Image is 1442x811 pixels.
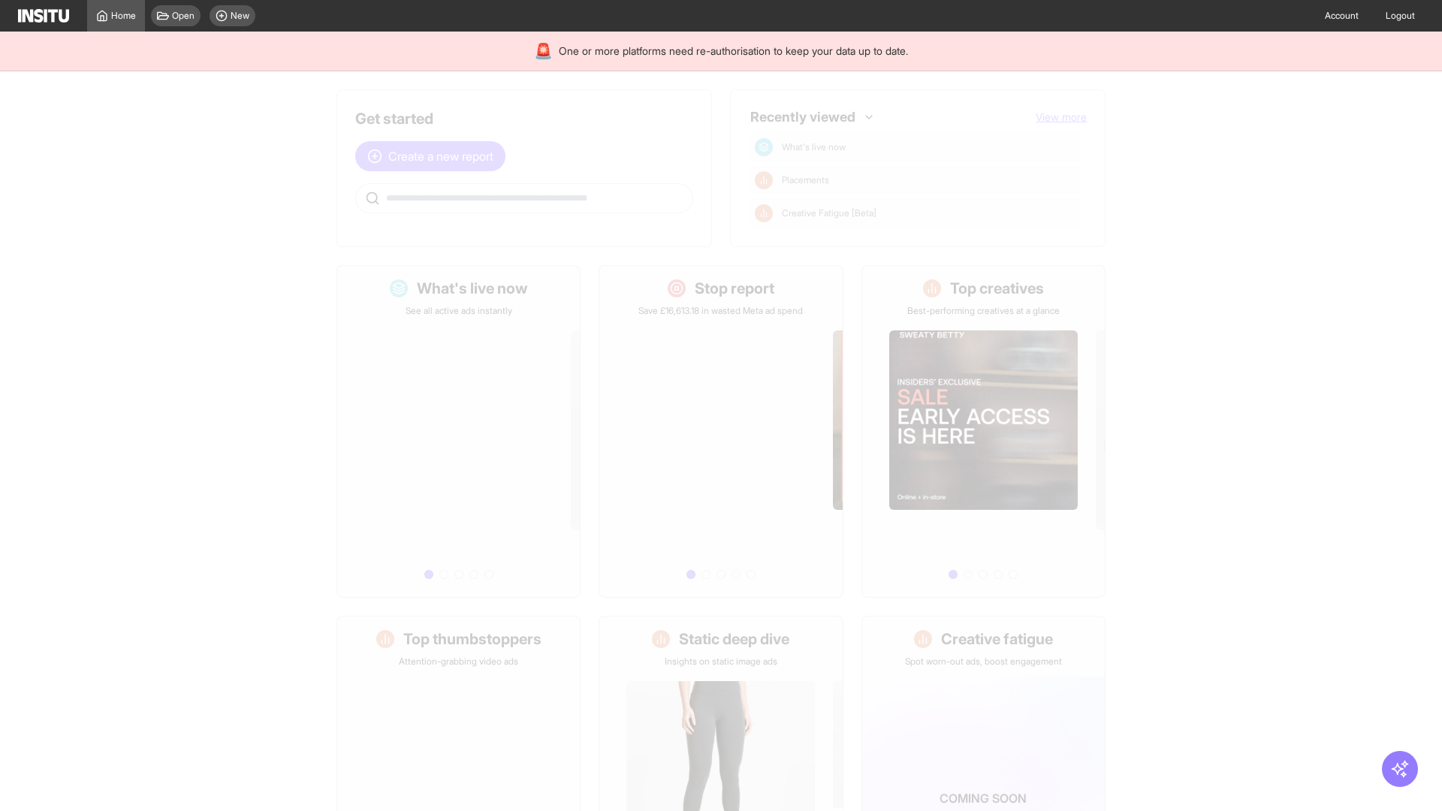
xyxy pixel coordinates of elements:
img: Logo [18,9,69,23]
span: Home [111,10,136,22]
span: One or more platforms need re-authorisation to keep your data up to date. [559,44,908,59]
span: Open [172,10,195,22]
div: 🚨 [534,41,553,62]
span: New [231,10,249,22]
